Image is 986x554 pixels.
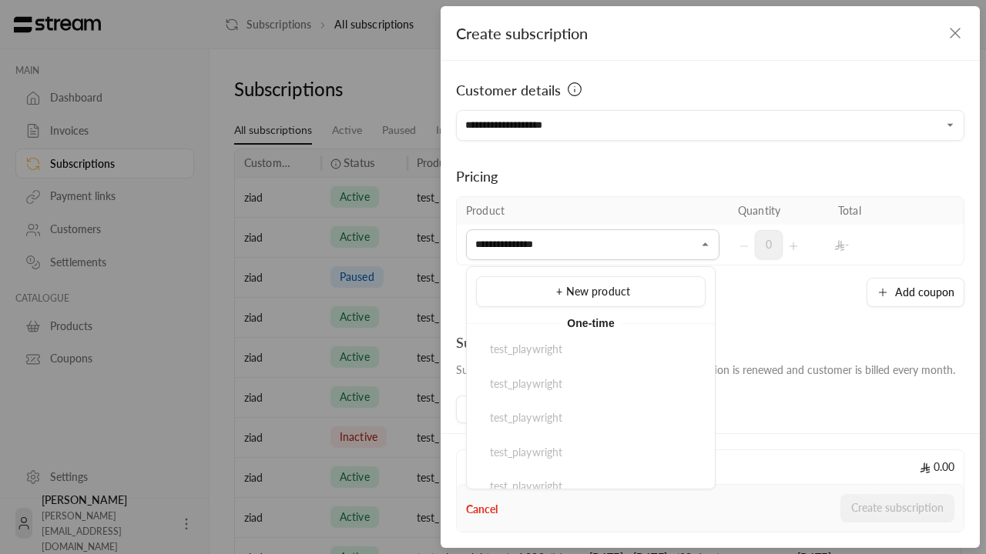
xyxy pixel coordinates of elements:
[829,197,929,225] th: Total
[867,278,964,307] button: Add coupon
[466,502,498,517] button: Cancel
[456,332,955,353] div: Subscription duration
[920,459,954,475] span: 0.00
[456,165,964,187] div: Pricing
[755,230,783,259] span: 0
[829,225,929,265] td: -
[729,197,829,225] th: Quantity
[456,79,561,101] span: Customer details
[456,362,955,378] div: Subscription starts on and . Subscription is renewed and customer is billed every month.
[456,196,964,265] table: Selected Products
[457,197,729,225] th: Product
[556,285,630,298] span: + New product
[559,314,622,332] span: One-time
[456,24,588,42] span: Create subscription
[696,235,715,254] button: Close
[941,116,960,135] button: Open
